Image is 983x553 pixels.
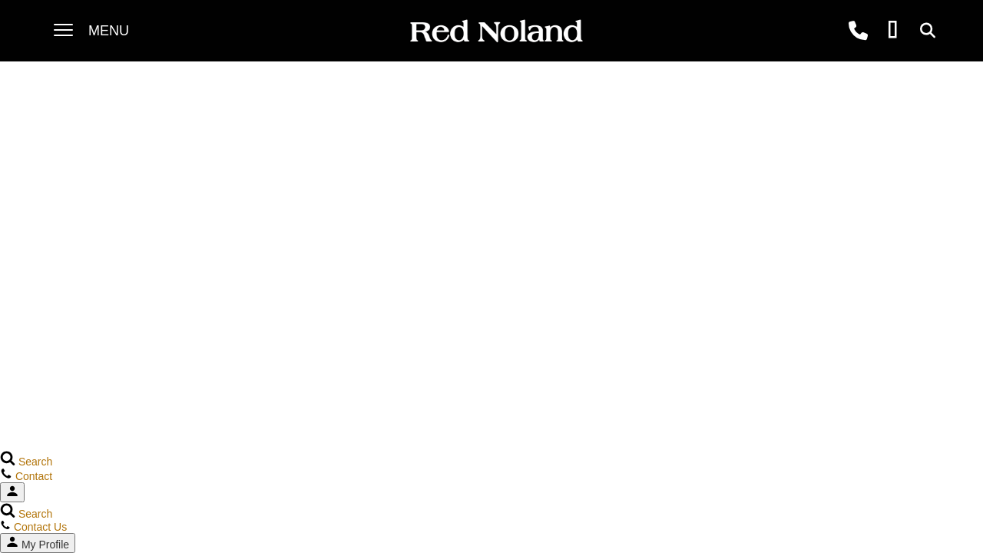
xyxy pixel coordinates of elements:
span: Search [18,455,52,468]
span: Contact [15,470,52,482]
span: My Profile [22,538,69,551]
img: Red Noland Auto Group [407,18,584,45]
span: Search [18,508,52,520]
span: Contact Us [14,521,67,533]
